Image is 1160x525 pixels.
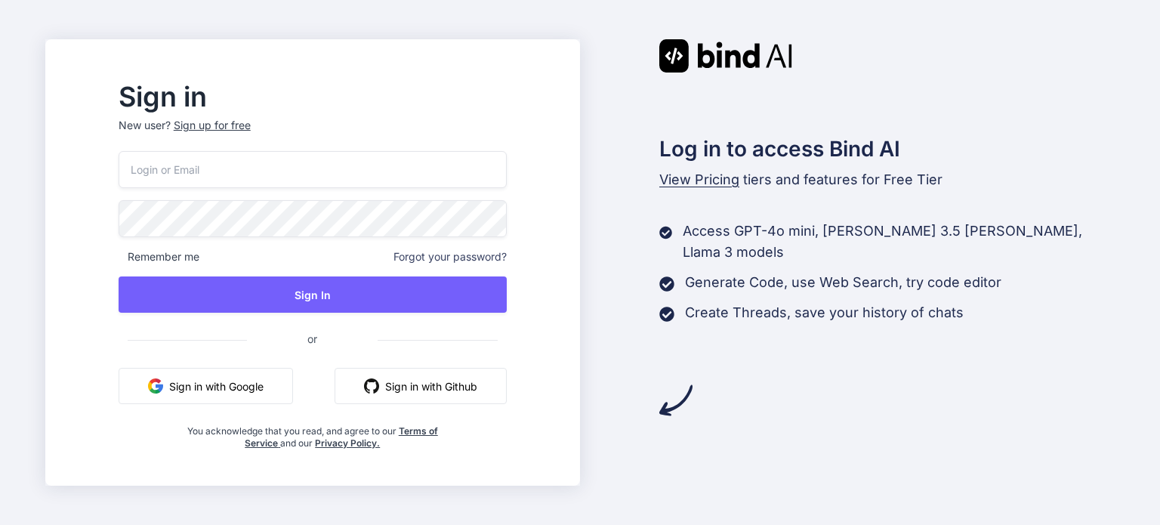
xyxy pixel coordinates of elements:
p: New user? [119,118,507,151]
h2: Sign in [119,85,507,109]
p: Access GPT-4o mini, [PERSON_NAME] 3.5 [PERSON_NAME], Llama 3 models [683,221,1115,263]
img: Bind AI logo [659,39,792,73]
div: Sign up for free [174,118,251,133]
span: Forgot your password? [393,249,507,264]
p: Generate Code, use Web Search, try code editor [685,272,1001,293]
a: Privacy Policy. [315,437,380,449]
div: You acknowledge that you read, and agree to our and our [183,416,442,449]
h2: Log in to access Bind AI [659,133,1115,165]
span: Remember me [119,249,199,264]
p: Create Threads, save your history of chats [685,302,964,323]
button: Sign In [119,276,507,313]
img: arrow [659,384,693,417]
span: or [247,320,378,357]
img: github [364,378,379,394]
a: Terms of Service [245,425,438,449]
button: Sign in with Github [335,368,507,404]
button: Sign in with Google [119,368,293,404]
img: google [148,378,163,394]
input: Login or Email [119,151,507,188]
p: tiers and features for Free Tier [659,169,1115,190]
span: View Pricing [659,171,739,187]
